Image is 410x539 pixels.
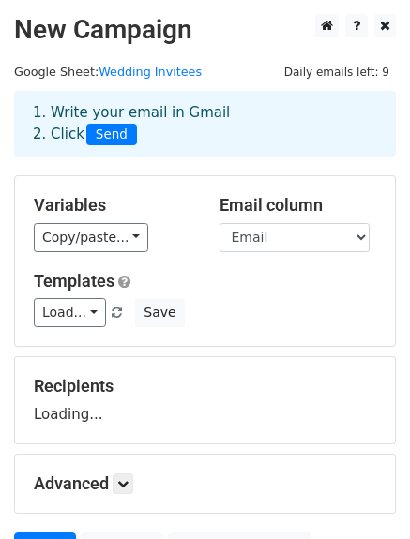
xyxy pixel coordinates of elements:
a: Load... [34,298,106,327]
a: Copy/paste... [34,223,148,252]
h5: Email column [220,195,377,216]
div: 1. Write your email in Gmail 2. Click [19,102,391,145]
a: Wedding Invitees [99,65,202,79]
h5: Variables [34,195,191,216]
h2: New Campaign [14,14,396,46]
button: Save [135,298,184,327]
h5: Recipients [34,376,376,397]
small: Google Sheet: [14,65,202,79]
a: Templates [34,271,114,291]
h5: Advanced [34,473,376,494]
span: Daily emails left: 9 [278,62,396,82]
div: Loading... [34,376,376,425]
span: Send [86,124,137,146]
a: Daily emails left: 9 [278,65,396,79]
